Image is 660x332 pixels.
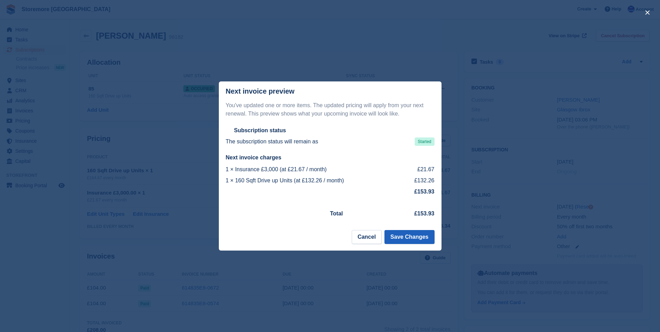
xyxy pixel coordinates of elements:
[642,7,653,18] button: close
[226,101,435,118] p: You've updated one or more items. The updated pricing will apply from your next renewal. This pre...
[226,137,318,146] p: The subscription status will remain as
[404,175,434,186] td: £132.26
[234,127,286,134] h2: Subscription status
[330,211,343,216] strong: Total
[414,211,435,216] strong: £153.93
[352,230,382,244] button: Cancel
[404,164,434,175] td: £21.67
[415,137,435,146] span: Started
[226,175,404,186] td: 1 × 160 Sqft Drive up Units (at £132.26 / month)
[226,154,435,161] h2: Next invoice charges
[414,189,435,195] strong: £153.93
[226,87,295,95] p: Next invoice preview
[226,164,404,175] td: 1 × Insurance £3,000 (at £21.67 / month)
[384,230,434,244] button: Save Changes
